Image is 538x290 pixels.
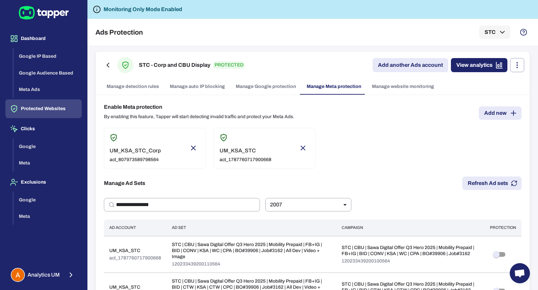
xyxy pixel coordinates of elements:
button: STC [479,26,510,39]
a: Meta [13,213,82,219]
a: Add another Ads account [373,58,448,72]
button: Clicks [5,119,82,138]
span: Analytics UM [28,272,60,278]
button: Google [13,192,82,208]
button: Meta [13,208,82,225]
a: Manage auto IP blocking [164,79,230,95]
button: Google IP Based [13,48,82,65]
h6: Enable Meta protection [104,103,294,111]
a: Manage Meta protection [301,79,367,95]
a: View analytics [451,58,507,72]
a: Google [13,196,82,202]
h6: STC - Corp and CBU Display [139,61,210,69]
th: Campaign [336,220,485,236]
p: STC | CBU | Sawa Digital Offer Q3 Hero 2025 | Mobility Prepaid | FB+IG | BID | CONV | KSA | WC | ... [172,242,331,260]
button: Analytics UMAnalytics UM [5,265,82,285]
a: Meta [13,160,82,165]
p: UM_KSA_STC [109,248,161,254]
th: Ad Set [166,220,336,236]
a: Meta Ads [13,86,82,92]
p: UM_KSA_STC [220,147,271,154]
p: PROTECTED [213,61,245,69]
button: Refresh Ad sets [462,177,522,190]
a: Protected Websites [5,105,82,111]
button: Google Audience Based [13,65,82,82]
p: UM_KSA_STC_Corp [110,147,161,154]
img: Analytics UM [11,269,24,281]
button: Remove account [296,141,310,155]
a: Google IP Based [13,53,82,59]
button: Dashboard [5,29,82,48]
a: Dashboard [5,35,82,41]
a: Manage Google protection [230,79,301,95]
h6: Monitoring Only Mode Enabled [104,5,182,13]
a: Exclusions [5,179,82,185]
button: Meta [13,155,82,172]
button: Add new [479,106,522,120]
a: Google [13,143,82,149]
p: 120233439200100564 [342,258,479,264]
h6: Manage Ad Sets [104,179,145,187]
th: Protection [485,220,522,236]
a: Manage detection rules [101,79,164,95]
a: Clicks [5,126,82,131]
button: Remove account [187,141,200,155]
div: Open chat [510,263,530,283]
p: act_807973589798564 [110,157,161,163]
div: 2007 [265,198,351,211]
p: STC | CBU | Sawa Digital Offer Q3 Hero 2025 | Mobility Prepaid | FB+IG | BID | CONV | KSA | WC | ... [342,245,479,257]
button: Protected Websites [5,99,82,118]
th: Ad Account [104,220,166,236]
a: Google Audience Based [13,69,82,75]
button: Exclusions [5,173,82,192]
a: Manage website monitoring [367,79,439,95]
p: act_1787760717900668 [220,157,271,163]
p: By enabling this feature, Tapper will start detecting invalid traffic and protect your Meta Ads. [104,114,294,120]
h5: Ads Protection [95,28,143,36]
button: Meta Ads [13,81,82,98]
p: 120233439200110564 [172,261,331,267]
button: Google [13,138,82,155]
svg: Tapper is not blocking any fraudulent activity for this domain [93,5,101,13]
p: act_1787760717900668 [109,255,161,261]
